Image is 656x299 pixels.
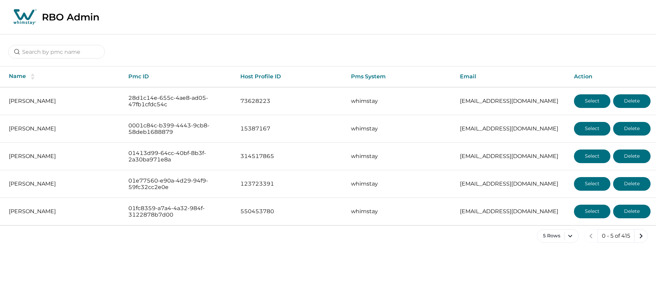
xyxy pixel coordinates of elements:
p: 0001c84c-b399-4443-9cb8-58deb1688879 [128,122,229,136]
p: [PERSON_NAME] [9,98,117,105]
p: [EMAIL_ADDRESS][DOMAIN_NAME] [460,98,563,105]
p: 550453780 [240,208,340,215]
button: Select [574,94,610,108]
button: 0 - 5 of 415 [597,229,635,243]
button: next page [634,229,648,243]
button: Select [574,149,610,163]
p: [EMAIL_ADDRESS][DOMAIN_NAME] [460,208,563,215]
button: Select [574,177,610,191]
p: whimstay [351,180,449,187]
button: Delete [613,149,651,163]
p: 0 - 5 of 415 [602,233,630,239]
button: Delete [613,122,651,136]
button: Delete [613,94,651,108]
p: 314517865 [240,153,340,160]
p: [EMAIL_ADDRESS][DOMAIN_NAME] [460,153,563,160]
th: Email [454,66,569,87]
button: sorting [26,73,39,80]
p: whimstay [351,98,449,105]
th: Host Profile ID [235,66,346,87]
th: Pmc ID [123,66,235,87]
p: RBO Admin [42,11,99,23]
button: previous page [584,229,598,243]
button: Delete [613,205,651,218]
button: Select [574,205,610,218]
p: 123723391 [240,180,340,187]
p: 01fc8359-a7a4-4a32-984f-3122878b7d00 [128,205,229,218]
p: 28d1c14e-655c-4ae8-ad05-47fb1cfdc54c [128,95,229,108]
p: whimstay [351,208,449,215]
p: [EMAIL_ADDRESS][DOMAIN_NAME] [460,125,563,132]
p: [EMAIL_ADDRESS][DOMAIN_NAME] [460,180,563,187]
p: whimstay [351,153,449,160]
p: [PERSON_NAME] [9,153,117,160]
button: Select [574,122,610,136]
th: Pms System [346,66,454,87]
p: 73628223 [240,98,340,105]
button: Delete [613,177,651,191]
p: 01413d99-64cc-40bf-8b3f-2a30ba971e8a [128,150,229,163]
input: Search by pmc name [8,45,105,59]
p: whimstay [351,125,449,132]
p: 01e77560-e90a-4d29-94f9-59fc32cc2e0e [128,177,229,191]
p: [PERSON_NAME] [9,180,117,187]
button: 5 Rows [537,229,579,243]
p: [PERSON_NAME] [9,208,117,215]
th: Action [569,66,656,87]
p: [PERSON_NAME] [9,125,117,132]
p: 15387167 [240,125,340,132]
